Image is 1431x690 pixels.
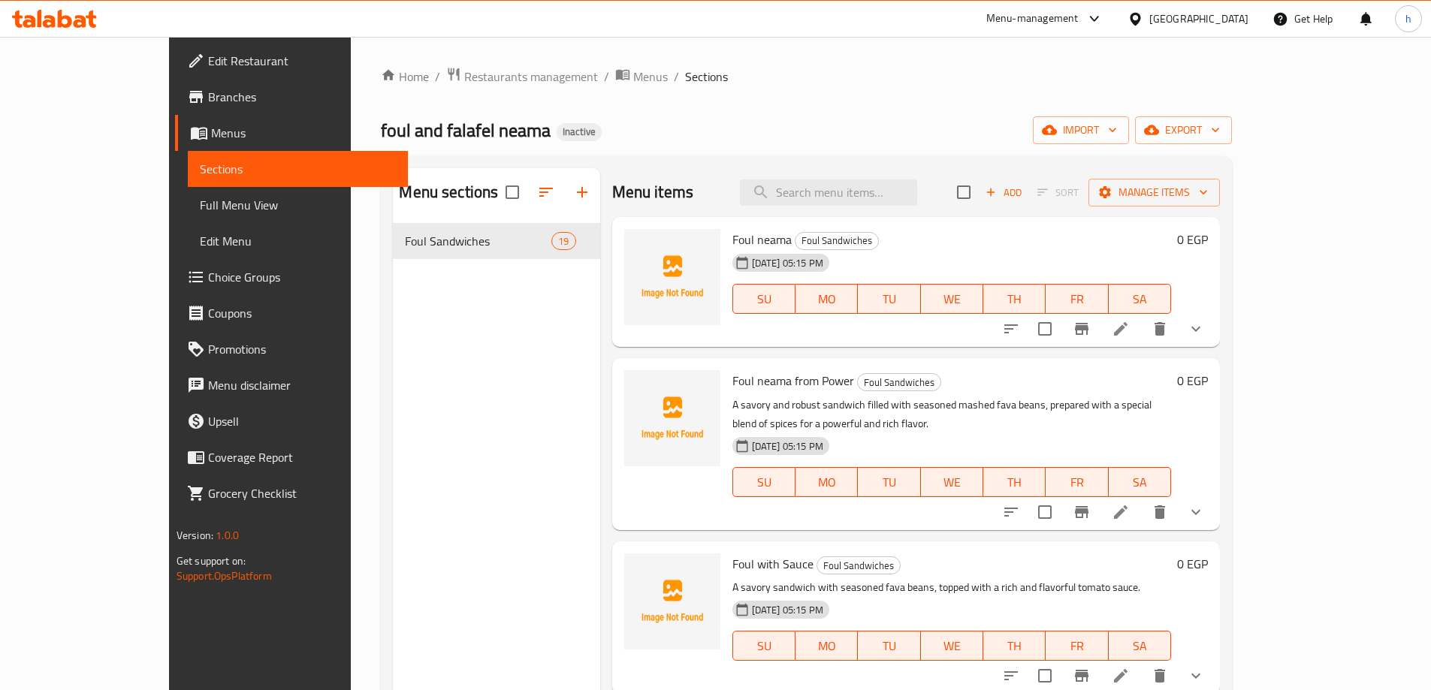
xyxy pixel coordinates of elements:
span: Upsell [208,412,396,430]
span: SU [739,472,789,493]
a: Edit menu item [1112,667,1130,685]
button: SA [1109,631,1171,661]
span: WE [927,635,977,657]
img: Foul neama [624,229,720,325]
button: FR [1046,284,1108,314]
span: Select all sections [497,176,528,208]
h6: 0 EGP [1177,553,1208,574]
span: Menus [633,68,668,86]
a: Full Menu View [188,187,408,223]
span: Sections [200,160,396,178]
input: search [740,179,917,206]
button: delete [1142,311,1178,347]
button: Add [980,181,1028,204]
div: Foul Sandwiches [795,232,879,250]
a: Choice Groups [175,259,408,295]
button: SU [732,284,796,314]
svg: Show Choices [1187,667,1205,685]
a: Upsell [175,403,408,439]
li: / [435,68,440,86]
span: MO [802,472,852,493]
span: SA [1115,472,1165,493]
p: A savory and robust sandwich filled with seasoned mashed fava beans, prepared with a special blen... [732,396,1172,433]
span: Branches [208,88,396,106]
span: Grocery Checklist [208,484,396,502]
span: export [1147,121,1220,140]
div: Foul Sandwiches [857,373,941,391]
button: TH [983,284,1046,314]
h6: 0 EGP [1177,229,1208,250]
span: [DATE] 05:15 PM [746,439,829,453]
div: Foul Sandwiches [817,556,901,574]
h2: Menu items [612,181,694,203]
span: TH [989,635,1040,657]
span: Foul neama [732,228,792,251]
img: Foul with Sauce [624,553,720,649]
span: Get support on: [177,551,246,571]
span: Add item [980,181,1028,204]
svg: Show Choices [1187,503,1205,521]
span: Version: [177,526,213,545]
span: foul and falafel neama [381,113,551,147]
span: Foul with Sauce [732,553,814,575]
a: Branches [175,79,408,115]
span: Coupons [208,304,396,322]
span: 1.0.0 [216,526,239,545]
span: TU [864,635,914,657]
button: SU [732,467,796,497]
button: Add section [564,174,600,210]
span: Select to update [1029,496,1061,528]
button: TH [983,631,1046,661]
a: Restaurants management [446,67,598,86]
button: export [1135,116,1232,144]
span: Restaurants management [464,68,598,86]
span: [DATE] 05:15 PM [746,603,829,617]
button: TH [983,467,1046,497]
nav: breadcrumb [381,67,1232,86]
span: FR [1052,472,1102,493]
span: Add [983,184,1024,201]
span: Edit Menu [200,232,396,250]
span: SA [1115,635,1165,657]
button: MO [796,467,858,497]
img: Foul neama from Power [624,370,720,466]
div: items [551,232,575,250]
span: MO [802,288,852,310]
div: Menu-management [986,10,1079,28]
button: FR [1046,467,1108,497]
a: Promotions [175,331,408,367]
span: Menu disclaimer [208,376,396,394]
a: Menu disclaimer [175,367,408,403]
span: Inactive [557,125,602,138]
span: Foul Sandwiches [817,557,900,574]
span: Select to update [1029,313,1061,345]
button: Branch-specific-item [1064,311,1100,347]
button: Branch-specific-item [1064,494,1100,530]
span: TU [864,472,914,493]
span: SA [1115,288,1165,310]
span: h [1405,11,1411,27]
span: import [1045,121,1117,140]
span: Select section first [1028,181,1088,204]
button: MO [796,631,858,661]
button: show more [1178,311,1214,347]
a: Sections [188,151,408,187]
span: TU [864,288,914,310]
span: Choice Groups [208,268,396,286]
span: Foul Sandwiches [858,374,940,391]
h6: 0 EGP [1177,370,1208,391]
span: Coverage Report [208,448,396,466]
span: Manage items [1100,183,1208,202]
a: Edit menu item [1112,320,1130,338]
p: A savory sandwich with seasoned fava beans, topped with a rich and flavorful tomato sauce. [732,578,1172,597]
button: TU [858,631,920,661]
li: / [604,68,609,86]
button: WE [921,467,983,497]
span: Select section [948,176,980,208]
a: Edit Restaurant [175,43,408,79]
a: Support.OpsPlatform [177,566,272,586]
button: WE [921,631,983,661]
button: SA [1109,284,1171,314]
span: Sections [685,68,728,86]
button: show more [1178,494,1214,530]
